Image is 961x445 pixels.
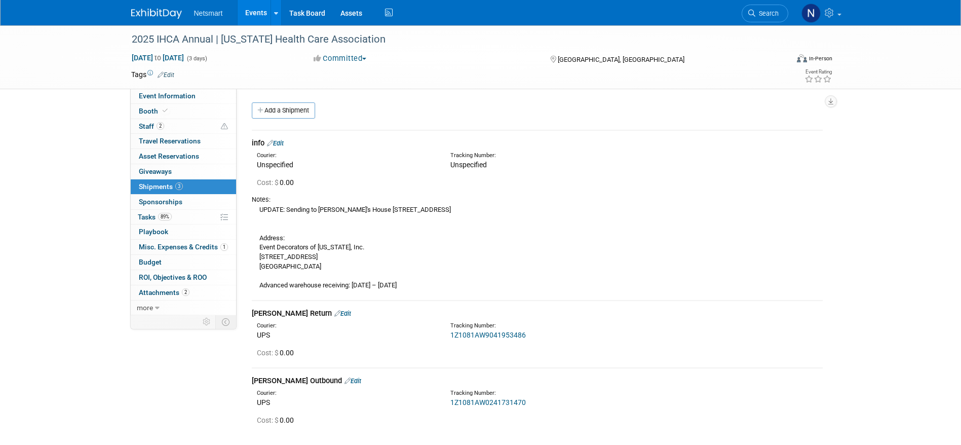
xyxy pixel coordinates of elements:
div: Courier: [257,322,435,330]
a: Booth [131,104,236,119]
a: Misc. Expenses & Credits1 [131,240,236,254]
span: Staff [139,122,164,130]
span: Unspecified [450,161,487,169]
span: 2 [182,288,189,296]
span: (3 days) [186,55,207,62]
button: Committed [310,53,370,64]
span: Giveaways [139,167,172,175]
div: [PERSON_NAME] Return [252,308,823,319]
div: [PERSON_NAME] Outbound [252,376,823,386]
span: 0.00 [257,349,298,357]
div: Courier: [257,152,435,160]
a: Playbook [131,225,236,239]
a: Giveaways [131,164,236,179]
span: Netsmart [194,9,223,17]
a: Add a Shipment [252,102,315,119]
img: Format-Inperson.png [797,54,807,62]
a: 1Z1081AW9041953486 [450,331,526,339]
span: Tasks [138,213,172,221]
td: Tags [131,69,174,80]
span: 2 [157,122,164,130]
a: Edit [344,377,361,385]
td: Personalize Event Tab Strip [198,315,216,328]
div: Tracking Number: [450,152,677,160]
a: more [131,301,236,315]
span: Asset Reservations [139,152,199,160]
div: In-Person [809,55,832,62]
a: Travel Reservations [131,134,236,149]
div: Tracking Number: [450,322,677,330]
span: Search [755,10,779,17]
i: Booth reservation complete [163,108,168,114]
div: 2025 IHCA Annual | [US_STATE] Health Care Association [128,30,773,49]
a: ROI, Objectives & ROO [131,270,236,285]
a: Asset Reservations [131,149,236,164]
span: 1 [220,243,228,251]
span: Sponsorships [139,198,182,206]
a: Sponsorships [131,195,236,209]
a: Edit [158,71,174,79]
span: to [153,54,163,62]
div: UPS [257,397,435,407]
span: Cost: $ [257,178,280,187]
img: ExhibitDay [131,9,182,19]
span: 0.00 [257,416,298,424]
a: 1Z1081AW0241731470 [450,398,526,406]
img: Nina Finn [801,4,821,23]
span: Booth [139,107,170,115]
div: Event Rating [804,69,832,75]
span: Cost: $ [257,349,280,357]
a: Budget [131,255,236,270]
div: UPDATE: Sending to [PERSON_NAME]'s House [STREET_ADDRESS] Address: Event Decorators of [US_STATE]... [252,204,823,290]
div: Event Format [728,53,833,68]
div: Unspecified [257,160,435,170]
div: info [252,138,823,149]
span: ROI, Objectives & ROO [139,273,207,281]
span: Travel Reservations [139,137,201,145]
span: 0.00 [257,178,298,187]
span: Potential Scheduling Conflict -- at least one attendee is tagged in another overlapping event. [221,122,228,131]
div: Courier: [257,389,435,397]
span: [DATE] [DATE] [131,53,184,62]
span: 3 [175,182,183,190]
span: Event Information [139,92,196,100]
span: 89% [158,213,172,220]
span: more [137,304,153,312]
span: Cost: $ [257,416,280,424]
a: Edit [267,139,284,147]
span: Playbook [139,228,168,236]
span: Shipments [139,182,183,191]
a: Edit [334,310,351,317]
span: Budget [139,258,162,266]
span: Attachments [139,288,189,296]
a: Staff2 [131,119,236,134]
a: Event Information [131,89,236,103]
div: UPS [257,330,435,340]
span: Misc. Expenses & Credits [139,243,228,251]
a: Search [742,5,788,22]
span: [GEOGRAPHIC_DATA], [GEOGRAPHIC_DATA] [558,56,684,63]
td: Toggle Event Tabs [215,315,236,328]
a: Tasks89% [131,210,236,225]
div: Notes: [252,195,823,204]
a: Attachments2 [131,285,236,300]
div: Tracking Number: [450,389,677,397]
a: Shipments3 [131,179,236,194]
